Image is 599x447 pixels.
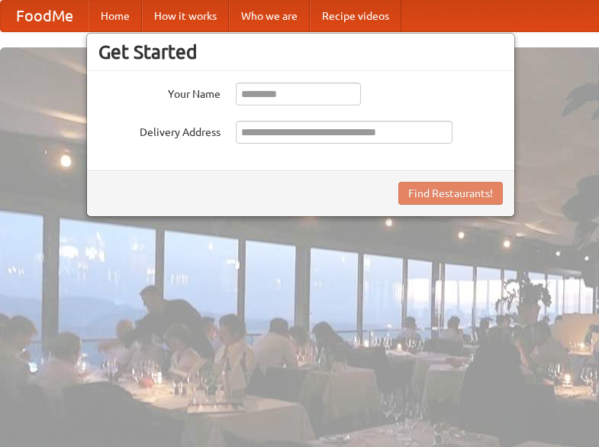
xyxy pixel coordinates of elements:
[142,1,229,31] a: How it works
[98,121,221,140] label: Delivery Address
[98,83,221,102] label: Your Name
[98,40,503,63] h3: Get Started
[229,1,310,31] a: Who we are
[310,1,401,31] a: Recipe videos
[89,1,142,31] a: Home
[1,1,89,31] a: FoodMe
[398,182,503,205] button: Find Restaurants!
